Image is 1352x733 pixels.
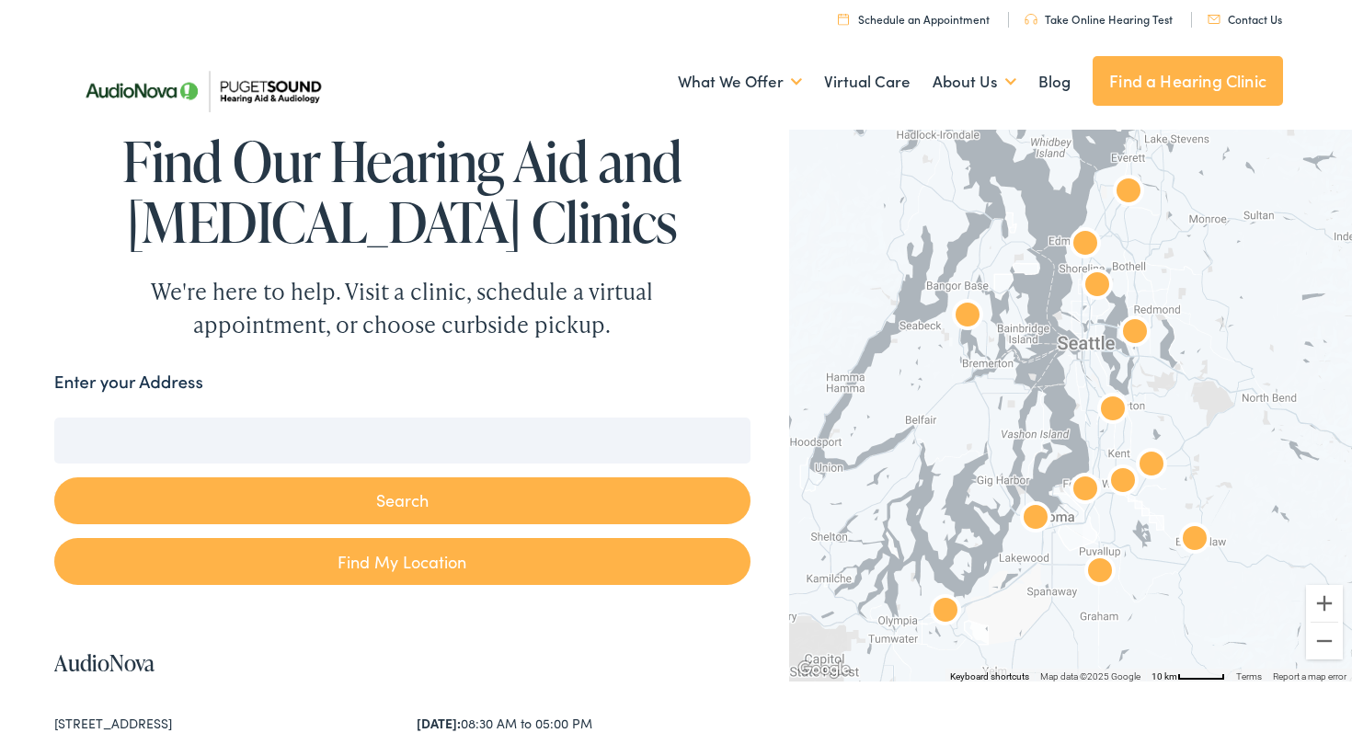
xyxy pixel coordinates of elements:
[1025,11,1173,27] a: Take Online Hearing Test
[838,11,990,27] a: Schedule an Appointment
[54,418,750,464] input: Enter your address or zip code
[945,295,990,339] div: AudioNova
[950,670,1029,683] button: Keyboard shortcuts
[1129,444,1174,488] div: AudioNova
[838,13,849,25] img: utility icon
[1306,623,1343,659] button: Zoom out
[1208,15,1220,24] img: utility icon
[824,48,911,116] a: Virtual Care
[794,658,854,681] a: Open this area in Google Maps (opens a new window)
[1173,519,1217,563] div: AudioNova
[54,477,750,524] button: Search
[1025,14,1037,25] img: utility icon
[1106,171,1151,215] div: Puget Sound Hearing Aid &#038; Audiology by AudioNova
[54,538,750,585] a: Find My Location
[1146,669,1231,681] button: Map Scale: 10 km per 48 pixels
[1093,56,1283,106] a: Find a Hearing Clinic
[1063,223,1107,268] div: AudioNova
[1014,498,1058,542] div: AudioNova
[1306,585,1343,622] button: Zoom in
[1063,469,1107,513] div: AudioNova
[794,658,854,681] img: Google
[54,131,750,252] h1: Find Our Hearing Aid and [MEDICAL_DATA] Clinics
[54,647,155,678] a: AudioNova
[1075,265,1119,309] div: AudioNova
[1151,671,1177,681] span: 10 km
[1236,671,1262,681] a: Terms (opens in new tab)
[54,369,203,395] label: Enter your Address
[1273,671,1346,681] a: Report a map error
[923,590,968,635] div: AudioNova
[933,48,1016,116] a: About Us
[1040,671,1140,681] span: Map data ©2025 Google
[1038,48,1071,116] a: Blog
[54,714,389,733] div: [STREET_ADDRESS]
[417,714,461,732] strong: [DATE]:
[1091,389,1135,433] div: AudioNova
[1113,312,1157,356] div: AudioNova
[1101,461,1145,505] div: AudioNova
[108,275,696,341] div: We're here to help. Visit a clinic, schedule a virtual appointment, or choose curbside pickup.
[1208,11,1282,27] a: Contact Us
[678,48,802,116] a: What We Offer
[1078,551,1122,595] div: AudioNova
